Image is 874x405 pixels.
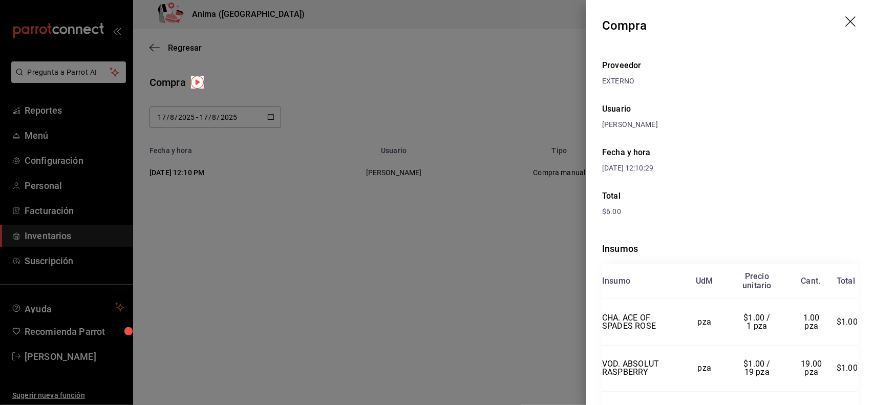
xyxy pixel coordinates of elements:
div: Total [602,190,858,202]
td: CHA. ACE OF SPADES ROSE [602,299,681,346]
td: pza [681,299,728,346]
div: Insumos [602,242,858,255]
span: 19.00 pza [801,359,824,377]
span: $1.00 [837,317,858,327]
div: Precio unitario [742,272,771,290]
img: Tooltip marker [191,76,204,89]
div: [PERSON_NAME] [602,119,858,130]
td: pza [681,345,728,392]
div: Compra [602,16,647,35]
div: Insumo [602,276,630,286]
div: Proveedor [602,59,858,72]
div: Total [837,276,855,286]
div: EXTERNO [602,76,858,87]
span: $1.00 / 19 pza [743,359,772,377]
td: VOD. ABSOLUT RASPBERRY [602,345,681,392]
span: 1.00 pza [803,313,822,331]
div: UdM [696,276,713,286]
span: $1.00 [837,363,858,373]
span: $1.00 / 1 pza [743,313,772,331]
button: drag [845,16,858,29]
span: $6.00 [602,207,621,216]
div: Usuario [602,103,858,115]
div: [DATE] 12:10:29 [602,163,730,174]
div: Fecha y hora [602,146,730,159]
div: Cant. [801,276,820,286]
